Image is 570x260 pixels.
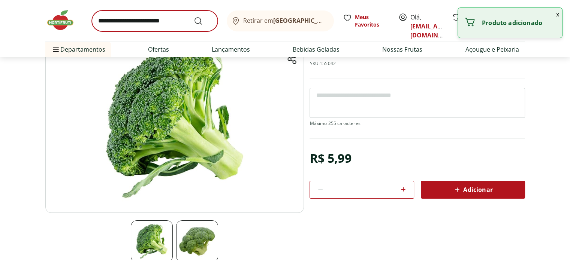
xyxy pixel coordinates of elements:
[273,16,399,25] b: [GEOGRAPHIC_DATA]/[GEOGRAPHIC_DATA]
[355,13,389,28] span: Meus Favoritos
[343,13,389,28] a: Meus Favoritos
[51,40,105,58] span: Departamentos
[310,61,336,67] p: SKU: 155042
[194,16,212,25] button: Submit Search
[45,9,83,31] img: Hortifruti
[293,45,340,54] a: Bebidas Geladas
[465,45,519,54] a: Açougue e Peixaria
[148,45,169,54] a: Ofertas
[410,22,462,39] a: [EMAIL_ADDRESS][DOMAIN_NAME]
[227,10,334,31] button: Retirar em[GEOGRAPHIC_DATA]/[GEOGRAPHIC_DATA]
[51,40,60,58] button: Menu
[45,32,304,213] img: Brócolis Ninja Unidade
[410,13,444,40] span: Olá,
[382,45,422,54] a: Nossas Frutas
[421,181,525,199] button: Adicionar
[453,185,492,194] span: Adicionar
[553,8,562,21] button: Fechar notificação
[243,17,326,24] span: Retirar em
[92,10,218,31] input: search
[212,45,250,54] a: Lançamentos
[310,148,351,169] div: R$ 5,99
[482,19,556,27] p: Produto adicionado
